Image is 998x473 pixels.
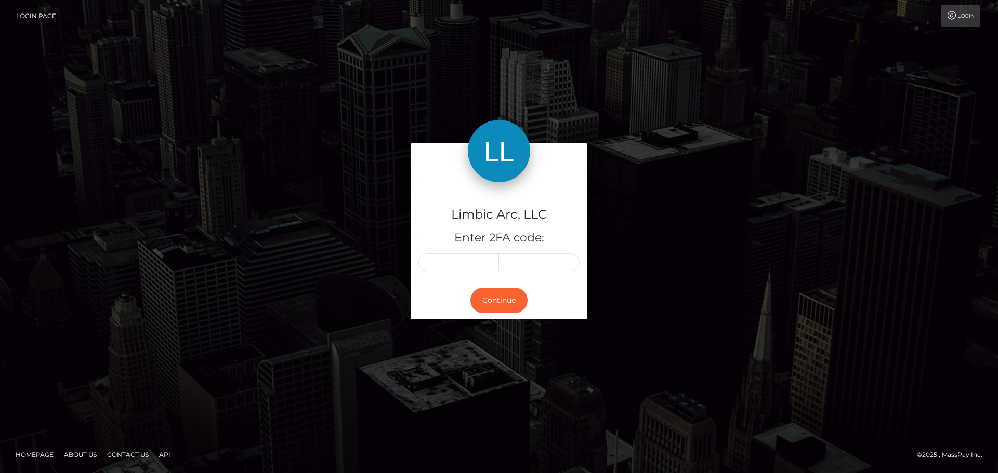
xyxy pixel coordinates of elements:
[470,288,528,313] button: Continue
[418,230,580,246] h5: Enter 2FA code:
[60,447,101,463] a: About Us
[418,206,580,224] h4: Limbic Arc, LLC
[16,5,56,27] a: Login Page
[468,120,530,182] img: Limbic Arc, LLC
[941,5,980,27] a: Login
[103,447,153,463] a: Contact Us
[917,449,990,461] div: © 2025 , MassPay Inc.
[155,447,175,463] a: API
[11,447,58,463] a: Homepage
